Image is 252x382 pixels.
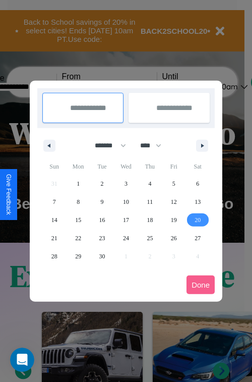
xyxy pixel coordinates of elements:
span: 10 [123,193,129,211]
span: Tue [90,158,114,175]
button: 6 [186,175,210,193]
span: 9 [101,193,104,211]
button: 8 [66,193,90,211]
span: 28 [51,247,57,265]
span: 15 [75,211,81,229]
button: 20 [186,211,210,229]
button: 16 [90,211,114,229]
iframe: Intercom live chat [10,348,34,372]
span: 29 [75,247,81,265]
button: 11 [138,193,162,211]
span: 16 [99,211,105,229]
span: 30 [99,247,105,265]
span: 4 [148,175,151,193]
span: 23 [99,229,105,247]
button: 30 [90,247,114,265]
span: 14 [51,211,57,229]
span: 19 [171,211,177,229]
button: 14 [42,211,66,229]
button: 17 [114,211,138,229]
span: 5 [172,175,175,193]
span: 12 [171,193,177,211]
button: 13 [186,193,210,211]
span: Wed [114,158,138,175]
span: Thu [138,158,162,175]
span: 18 [147,211,153,229]
span: 3 [124,175,128,193]
button: 18 [138,211,162,229]
button: 4 [138,175,162,193]
button: 24 [114,229,138,247]
span: 17 [123,211,129,229]
button: 5 [162,175,185,193]
button: 23 [90,229,114,247]
span: Sat [186,158,210,175]
button: 22 [66,229,90,247]
span: 8 [77,193,80,211]
span: 21 [51,229,57,247]
button: 27 [186,229,210,247]
span: 1 [77,175,80,193]
button: 15 [66,211,90,229]
button: 25 [138,229,162,247]
span: 20 [195,211,201,229]
button: 28 [42,247,66,265]
span: Mon [66,158,90,175]
button: 19 [162,211,185,229]
button: 7 [42,193,66,211]
span: 13 [195,193,201,211]
button: 1 [66,175,90,193]
button: 26 [162,229,185,247]
span: Fri [162,158,185,175]
button: 12 [162,193,185,211]
span: 2 [101,175,104,193]
button: 21 [42,229,66,247]
span: 24 [123,229,129,247]
span: 11 [147,193,153,211]
span: 25 [147,229,153,247]
span: Sun [42,158,66,175]
span: 6 [196,175,199,193]
button: 3 [114,175,138,193]
span: 27 [195,229,201,247]
button: 9 [90,193,114,211]
span: 26 [171,229,177,247]
button: Done [186,276,215,294]
div: Give Feedback [5,174,12,215]
button: 2 [90,175,114,193]
span: 22 [75,229,81,247]
button: 29 [66,247,90,265]
button: 10 [114,193,138,211]
span: 7 [53,193,56,211]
